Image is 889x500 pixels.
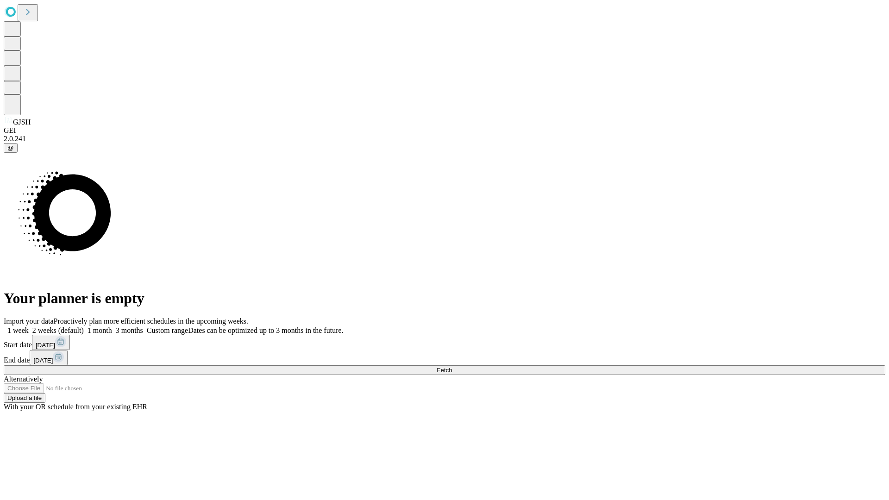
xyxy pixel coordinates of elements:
span: 2 weeks (default) [32,326,84,334]
span: Proactively plan more efficient schedules in the upcoming weeks. [54,317,248,325]
button: [DATE] [32,335,70,350]
span: Alternatively [4,375,43,383]
span: GJSH [13,118,31,126]
div: GEI [4,126,885,135]
button: Upload a file [4,393,45,403]
span: @ [7,144,14,151]
span: [DATE] [33,357,53,364]
div: 2.0.241 [4,135,885,143]
span: 1 week [7,326,29,334]
h1: Your planner is empty [4,290,885,307]
span: With your OR schedule from your existing EHR [4,403,147,411]
div: Start date [4,335,885,350]
span: Dates can be optimized up to 3 months in the future. [188,326,343,334]
span: Import your data [4,317,54,325]
button: Fetch [4,365,885,375]
span: Fetch [437,367,452,374]
button: @ [4,143,18,153]
span: 1 month [88,326,112,334]
span: [DATE] [36,342,55,349]
button: [DATE] [30,350,68,365]
span: 3 months [116,326,143,334]
span: Custom range [147,326,188,334]
div: End date [4,350,885,365]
